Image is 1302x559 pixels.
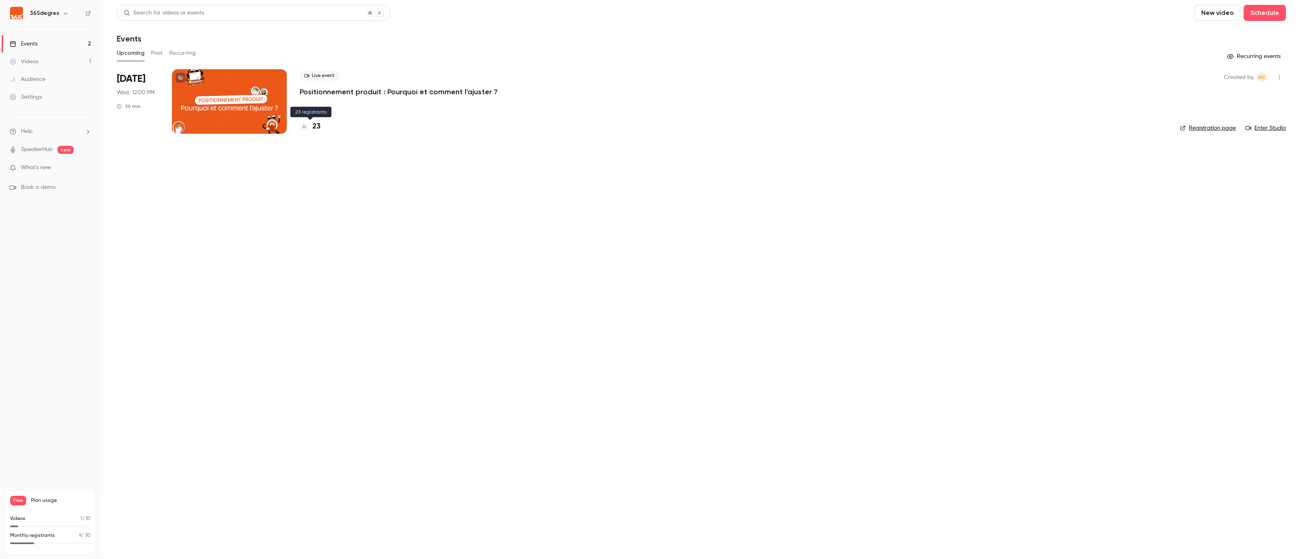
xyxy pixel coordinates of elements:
[300,121,321,132] a: 23
[1246,124,1286,132] a: Enter Studio
[1223,50,1286,63] button: Recurring events
[169,47,196,60] button: Recurring
[124,9,204,17] div: Search for videos or events
[1244,5,1286,21] button: Schedule
[300,87,498,97] a: Positionnement produit : Pourquoi et comment l'ajuster ?
[117,89,155,97] span: Wed, 12:00 PM
[79,533,81,538] span: 9
[1224,72,1254,82] span: Created by
[58,146,74,154] span: new
[10,496,26,505] span: Free
[313,121,321,132] h4: 23
[1257,72,1267,82] span: Hélène CHOMIENNE
[21,164,51,172] span: What's new
[81,516,82,521] span: 1
[117,72,145,85] span: [DATE]
[10,515,25,522] p: Videos
[117,34,141,43] h1: Events
[117,103,141,110] div: 30 min
[10,532,55,539] p: Monthly registrants
[21,145,53,154] a: SpeakerHub
[21,127,33,136] span: Help
[151,47,163,60] button: Past
[1194,5,1240,21] button: New video
[117,69,159,134] div: Aug 27 Wed, 12:00 PM (Europe/Paris)
[1259,72,1265,82] span: HC
[10,75,46,83] div: Audience
[10,7,23,20] img: 365degres
[117,47,145,60] button: Upcoming
[10,93,42,101] div: Settings
[300,71,339,81] span: Live event
[31,497,91,504] span: Plan usage
[79,532,91,539] p: / 30
[81,515,91,522] p: / 10
[21,183,56,192] span: Book a demo
[10,127,91,136] li: help-dropdown-opener
[10,58,38,66] div: Videos
[30,9,59,17] h6: 365degres
[1180,124,1236,132] a: Registration page
[10,40,37,48] div: Events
